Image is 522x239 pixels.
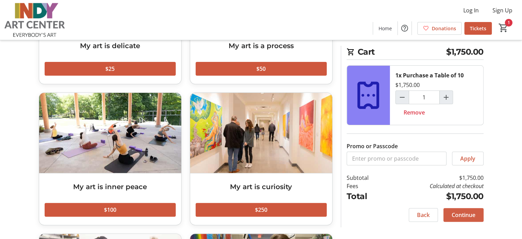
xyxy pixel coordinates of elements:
img: My art is curiosity [190,93,332,173]
span: Continue [452,211,475,219]
div: $1,750.00 [395,81,420,89]
span: Tickets [470,25,486,32]
a: Tickets [464,22,492,35]
button: Help [398,21,411,35]
button: $250 [196,203,327,217]
label: Promo or Passcode [347,142,398,150]
span: Remove [404,108,425,117]
button: Back [409,208,438,222]
button: Log In [458,5,484,16]
span: Back [417,211,430,219]
td: $1,750.00 [386,174,483,182]
td: Fees [347,182,386,190]
button: $25 [45,62,176,76]
h3: My art is delicate [45,41,176,51]
td: Total [347,190,386,203]
td: Subtotal [347,174,386,182]
button: $100 [45,203,176,217]
input: Enter promo or passcode [347,152,446,165]
img: My art is inner peace [39,93,181,173]
button: Decrement by one [396,91,409,104]
button: Cart [497,22,510,34]
a: Donations [417,22,462,35]
h3: My art is a process [196,41,327,51]
h2: Cart [347,46,484,60]
span: $100 [104,206,116,214]
h3: My art is inner peace [45,182,176,192]
span: $25 [105,65,115,73]
button: Apply [452,152,484,165]
button: Remove [395,106,433,119]
button: Sign Up [487,5,518,16]
span: $250 [255,206,267,214]
img: Indy Art Center's Logo [4,3,65,37]
span: Sign Up [492,6,512,14]
td: $1,750.00 [386,190,483,203]
span: $1,750.00 [446,46,484,58]
span: Apply [460,154,475,163]
h3: My art is curiosity [196,182,327,192]
span: Log In [463,6,479,14]
span: Home [379,25,392,32]
a: Home [373,22,397,35]
span: $50 [256,65,266,73]
button: $50 [196,62,327,76]
td: Calculated at checkout [386,182,483,190]
button: Continue [443,208,484,222]
span: Donations [432,25,456,32]
div: 1x Purchase a Table of 10 [395,71,464,79]
input: Purchase a Table of 10 Quantity [409,90,440,104]
button: Increment by one [440,91,453,104]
